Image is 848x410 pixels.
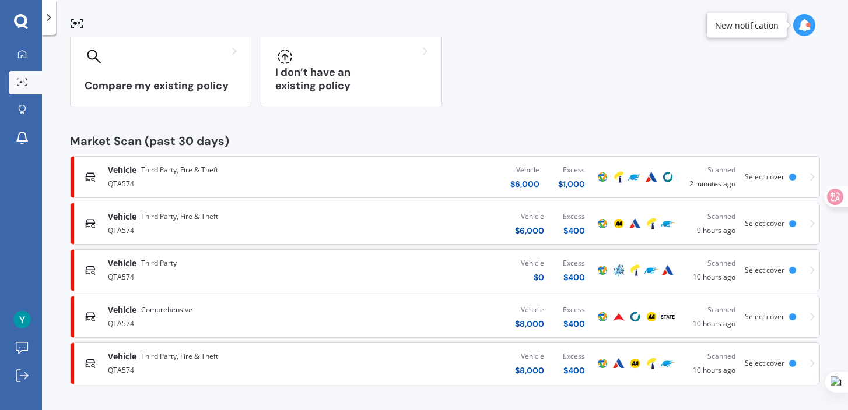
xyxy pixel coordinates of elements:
div: $ 6,000 [515,225,544,236]
div: Vehicle [510,164,539,176]
img: Trade Me Insurance [661,356,675,370]
div: $ 1,000 [558,178,585,190]
img: Protecta [595,356,609,370]
div: Market Scan (past 30 days) [70,135,820,147]
span: Third Party [141,257,177,269]
img: Provident [612,310,626,324]
h3: I don’t have an existing policy [275,66,427,93]
img: Autosure [628,217,642,231]
div: Vehicle [515,351,544,362]
img: Protecta [595,170,609,184]
div: $ 400 [563,318,585,330]
a: VehicleThird Party, Fire & TheftQTA574Vehicle$6,000Excess$400ProtectaAAAutosureTowerTrade Me Insu... [70,203,820,245]
div: $ 6,000 [510,178,539,190]
img: Cove [661,170,675,184]
img: Autosure [612,356,626,370]
div: Vehicle [521,257,544,269]
div: 10 hours ago [685,257,735,283]
img: AMP [612,263,626,277]
span: Select cover [745,358,784,368]
div: QTA574 [108,176,339,190]
span: Vehicle [108,211,136,222]
div: 10 hours ago [685,351,735,376]
span: Vehicle [108,257,136,269]
img: Protecta [595,310,609,324]
img: Trade Me Insurance [644,263,658,277]
a: VehicleThird PartyQTA574Vehicle$0Excess$400ProtectaAMPTowerTrade Me InsuranceAutosureScanned10 ho... [70,249,820,291]
div: 10 hours ago [685,304,735,330]
img: State [661,310,675,324]
img: Trade Me Insurance [661,217,675,231]
span: Third Party, Fire & Theft [141,211,218,222]
img: Tower [644,356,658,370]
span: Third Party, Fire & Theft [141,164,218,176]
div: $ 400 [563,271,585,283]
span: Third Party, Fire & Theft [141,351,218,362]
div: Excess [563,211,585,222]
img: Tower [612,170,626,184]
div: Excess [558,164,585,176]
a: VehicleThird Party, Fire & TheftQTA574Vehicle$8,000Excess$400ProtectaAutosureAATowerTrade Me Insu... [70,342,820,384]
img: AA [628,356,642,370]
span: Vehicle [108,164,136,176]
h3: Compare my existing policy [85,79,237,93]
img: AA [644,310,658,324]
div: Vehicle [515,304,544,316]
div: $ 400 [563,225,585,236]
div: 9 hours ago [685,211,735,236]
div: QTA574 [108,362,339,376]
a: VehicleComprehensiveQTA574Vehicle$8,000Excess$400ProtectaProvidentCoveAAStateScanned10 hours agoS... [70,296,820,338]
img: Protecta [595,217,609,231]
span: Select cover [745,312,784,321]
div: $ 8,000 [515,365,544,376]
div: Scanned [685,211,735,222]
img: Autosure [661,263,675,277]
img: AA [612,217,626,231]
img: Tower [644,217,658,231]
span: Vehicle [108,304,136,316]
span: Comprehensive [141,304,192,316]
img: Tower [628,263,642,277]
div: 2 minutes ago [685,164,735,190]
div: Scanned [685,257,735,269]
span: Select cover [745,172,784,182]
div: Scanned [685,164,735,176]
img: Autosure [644,170,658,184]
div: Vehicle [515,211,544,222]
img: ACg8ocJWOcaUtrgM9WVhk_oAz9R-jBNgevnLFicaaw8sgGNNbhA7Pg=s96-c [13,311,31,328]
a: VehicleThird Party, Fire & TheftQTA574Vehicle$6,000Excess$1,000ProtectaTowerTrade Me InsuranceAut... [70,156,820,198]
div: Excess [563,257,585,269]
div: $ 8,000 [515,318,544,330]
div: QTA574 [108,316,339,330]
div: Scanned [685,304,735,316]
div: $ 0 [521,271,544,283]
img: Protecta [595,263,609,277]
img: Trade Me Insurance [628,170,642,184]
div: $ 400 [563,365,585,376]
div: QTA574 [108,222,339,236]
span: Select cover [745,218,784,228]
div: QTA574 [108,269,339,283]
div: Excess [563,304,585,316]
div: New notification [715,19,779,31]
div: Scanned [685,351,735,362]
span: Vehicle [108,351,136,362]
img: Cove [628,310,642,324]
span: Select cover [745,265,784,275]
div: Excess [563,351,585,362]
